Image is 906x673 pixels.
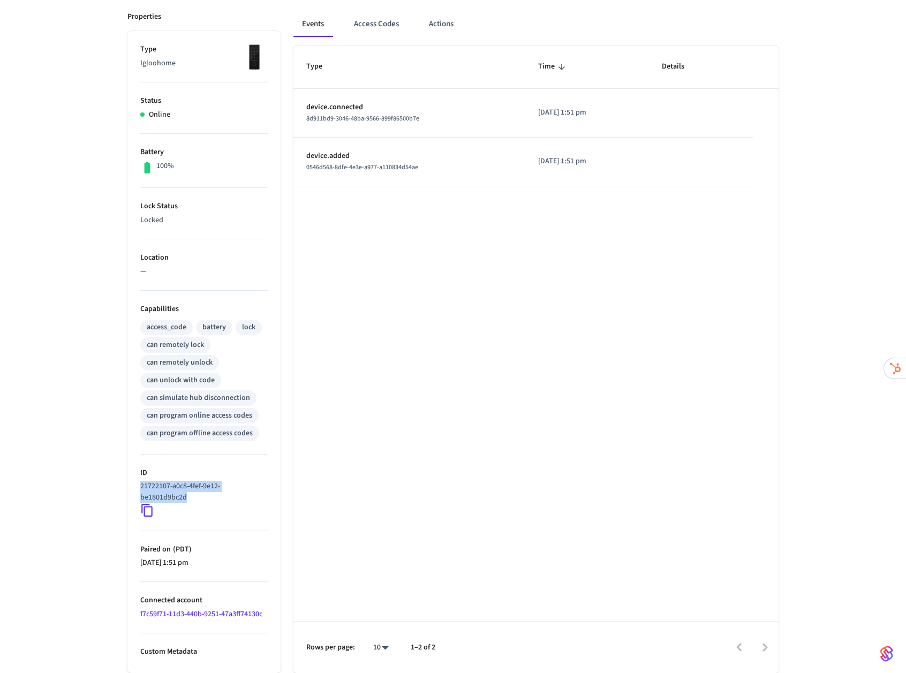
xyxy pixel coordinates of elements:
[538,156,636,167] p: [DATE] 1:51 pm
[147,357,213,368] div: can remotely unlock
[156,161,174,172] p: 100%
[140,467,268,479] p: ID
[242,322,255,333] div: lock
[368,640,394,655] div: 10
[306,102,512,113] p: device.connected
[127,11,161,22] p: Properties
[140,58,268,69] p: Igloohome
[411,642,435,653] p: 1–2 of 2
[306,150,512,162] p: device.added
[171,544,192,555] span: ( PDT )
[420,11,462,37] button: Actions
[293,11,779,37] div: ant example
[140,252,268,263] p: Location
[293,11,333,37] button: Events
[140,266,268,277] p: —
[140,557,268,569] p: [DATE] 1:51 pm
[306,114,419,123] span: 8d911bd9-3046-48ba-9566-899f86500b7e
[147,375,215,386] div: can unlock with code
[140,544,268,555] p: Paired on
[241,44,268,71] img: igloohome_deadbolt_2s
[147,392,250,404] div: can simulate hub disconnection
[538,107,636,118] p: [DATE] 1:51 pm
[140,304,268,315] p: Capabilities
[147,410,252,421] div: can program online access codes
[147,322,186,333] div: access_code
[306,642,355,653] p: Rows per page:
[345,11,407,37] button: Access Codes
[140,147,268,158] p: Battery
[149,109,170,120] p: Online
[147,339,204,351] div: can remotely lock
[306,163,418,172] span: 0546d568-8dfe-4e3e-a977-a110834d54ae
[140,609,262,619] a: f7c59f71-11d3-440b-9251-47a3ff74130c
[880,645,893,662] img: SeamLogoGradient.69752ec5.svg
[202,322,226,333] div: battery
[140,646,268,657] p: Custom Metadata
[147,428,253,439] div: can program offline access codes
[538,58,569,75] span: Time
[140,595,268,606] p: Connected account
[140,215,268,226] p: Locked
[140,95,268,107] p: Status
[140,44,268,55] p: Type
[140,201,268,212] p: Lock Status
[293,46,779,186] table: sticky table
[662,58,698,75] span: Details
[306,58,336,75] span: Type
[140,481,263,503] p: 21722107-a0c8-4fef-9e12-be1801d9bc2d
